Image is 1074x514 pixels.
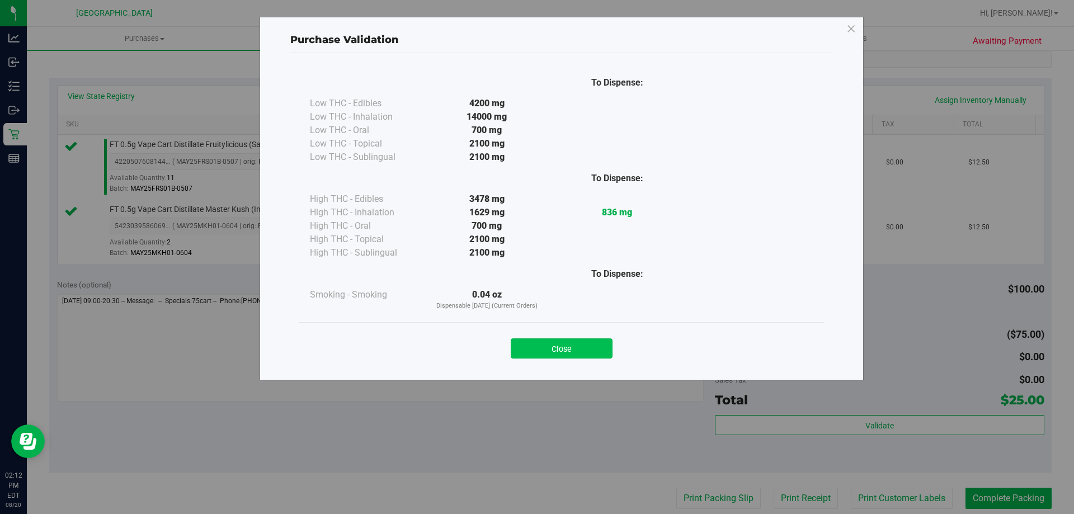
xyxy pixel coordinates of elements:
[310,137,422,150] div: Low THC - Topical
[422,192,552,206] div: 3478 mg
[310,150,422,164] div: Low THC - Sublingual
[422,150,552,164] div: 2100 mg
[310,233,422,246] div: High THC - Topical
[310,97,422,110] div: Low THC - Edibles
[422,246,552,260] div: 2100 mg
[422,137,552,150] div: 2100 mg
[552,76,682,89] div: To Dispense:
[552,267,682,281] div: To Dispense:
[422,233,552,246] div: 2100 mg
[422,301,552,311] p: Dispensable [DATE] (Current Orders)
[310,124,422,137] div: Low THC - Oral
[422,124,552,137] div: 700 mg
[552,172,682,185] div: To Dispense:
[511,338,613,359] button: Close
[310,219,422,233] div: High THC - Oral
[310,192,422,206] div: High THC - Edibles
[422,288,552,311] div: 0.04 oz
[602,207,632,218] strong: 836 mg
[310,206,422,219] div: High THC - Inhalation
[310,110,422,124] div: Low THC - Inhalation
[422,97,552,110] div: 4200 mg
[310,288,422,301] div: Smoking - Smoking
[310,246,422,260] div: High THC - Sublingual
[290,34,399,46] span: Purchase Validation
[422,206,552,219] div: 1629 mg
[422,110,552,124] div: 14000 mg
[11,425,45,458] iframe: Resource center
[422,219,552,233] div: 700 mg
